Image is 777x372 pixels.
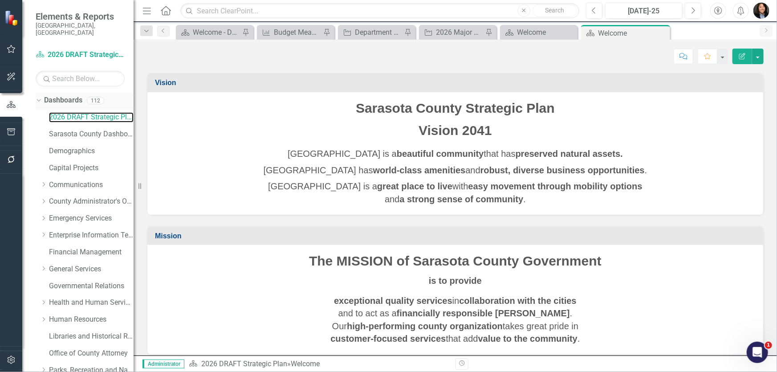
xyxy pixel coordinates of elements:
strong: customer-focused services [330,334,446,343]
strong: value to the community [478,334,578,343]
a: Human Resources [49,315,134,325]
strong: robust, diverse business opportunities [480,165,645,175]
span: Elements & Reports [36,11,125,22]
a: Department Actions - Budget Report [340,27,402,38]
span: Administrator [142,360,184,368]
a: Sarasota County Dashboard [49,129,134,139]
div: Welcome [517,27,575,38]
a: Enterprise Information Technology [49,230,134,241]
input: Search ClearPoint... [180,3,579,19]
strong: collaboration with the cities [459,296,576,306]
span: in and to act as a . Our takes great pride in that add . [330,296,580,344]
span: The MISSION of Sarasota County Government [309,253,602,268]
a: Health and Human Services [49,298,134,308]
a: Dashboards [44,95,82,106]
h3: Vision [155,79,759,87]
span: Search [545,7,564,14]
a: Financial Management [49,247,134,258]
div: [DATE]-25 [608,6,680,16]
img: ClearPoint Strategy [4,10,20,25]
a: Office of County Attorney [49,348,134,359]
span: [GEOGRAPHIC_DATA] is a that has [288,149,623,159]
a: 2026 DRAFT Strategic Plan [49,112,134,123]
a: 2026 DRAFT Strategic Plan [201,360,287,368]
img: Katie White [753,3,769,19]
a: 2026 Major Projects [421,27,483,38]
a: Welcome - Department Snapshot [178,27,240,38]
span: [GEOGRAPHIC_DATA] is a with and . [268,181,643,204]
span: [GEOGRAPHIC_DATA] has and . [264,165,647,175]
input: Search Below... [36,71,125,86]
strong: world-class amenities [373,165,466,175]
h3: Mission [155,232,759,240]
button: Search [533,4,577,17]
strong: exceptional quality services [334,296,452,306]
div: Department Actions - Budget Report [355,27,402,38]
button: [DATE]-25 [605,3,683,19]
span: Vision 2041 [419,123,492,138]
strong: financially responsible [PERSON_NAME] [397,308,570,318]
strong: beautiful community [397,149,484,159]
a: General Services [49,264,134,274]
a: Communications [49,180,134,190]
a: Governmental Relations [49,281,134,291]
a: Emergency Services [49,213,134,224]
div: 2026 Major Projects [436,27,483,38]
div: 112 [87,97,104,104]
div: Budget Measures [274,27,321,38]
a: Demographics [49,146,134,156]
strong: easy movement through mobility options [468,181,643,191]
iframe: Intercom live chat [747,342,768,363]
strong: high-performing county organization [347,321,503,331]
a: County Administrator's Office [49,196,134,207]
a: Welcome [502,27,575,38]
strong: a strong sense of community [399,194,523,204]
small: [GEOGRAPHIC_DATA], [GEOGRAPHIC_DATA] [36,22,125,37]
a: Budget Measures [259,27,321,38]
div: Welcome - Department Snapshot [193,27,240,38]
strong: preserved natural assets. [516,149,623,159]
strong: is to provide [429,276,482,286]
div: Welcome [598,28,668,39]
a: 2026 DRAFT Strategic Plan [36,50,125,60]
a: Capital Projects [49,163,134,173]
span: 1 [765,342,772,349]
div: Welcome [291,360,320,368]
a: Libraries and Historical Resources [49,331,134,342]
div: » [189,359,449,369]
span: Sarasota County Strategic Plan [356,101,555,115]
strong: great place to live [377,181,452,191]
